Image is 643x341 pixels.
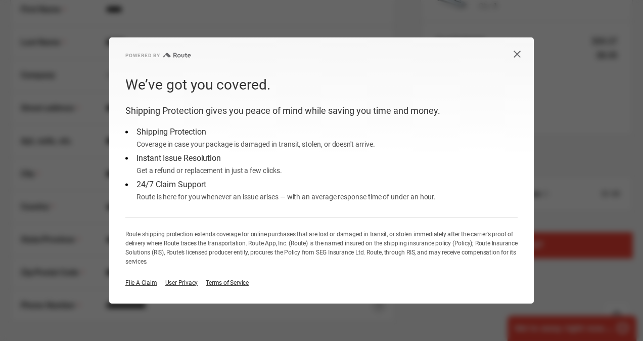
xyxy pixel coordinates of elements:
div: Shipping Protection gives you peace of mind while saving you time and money. [125,104,518,118]
div: Route Logo [160,53,171,58]
div: POWERED BY [125,53,160,58]
div: Powered by Route [109,53,191,58]
div: describing dialogue box [109,37,534,304]
a: File A Claim [125,278,157,287]
div: Coverage in case your package is damaged in transit, stolen, or doesn't arrive. [136,138,375,150]
a: Terms of Service [206,278,249,287]
div: 24/7 Claim Support [136,179,436,191]
button: Open LiveChat chat widget [116,13,128,25]
div: Close dialog button [513,50,534,58]
div: Route shipping protection extends coverage for online purchases that are lost or damaged in trans... [125,230,518,266]
div: Shipping Protection [136,126,375,138]
p: We're away right now. Please check back later! [14,15,114,23]
div: We’ve got you covered. [125,74,518,96]
a: User Privacy [165,278,198,287]
div: Get a refund or replacement in just a few clicks. [136,164,282,177]
div: Route is here for you whenever an issue arises — with an average response time of under an hour. [136,191,436,203]
div: Instant Issue Resolution [136,152,282,164]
